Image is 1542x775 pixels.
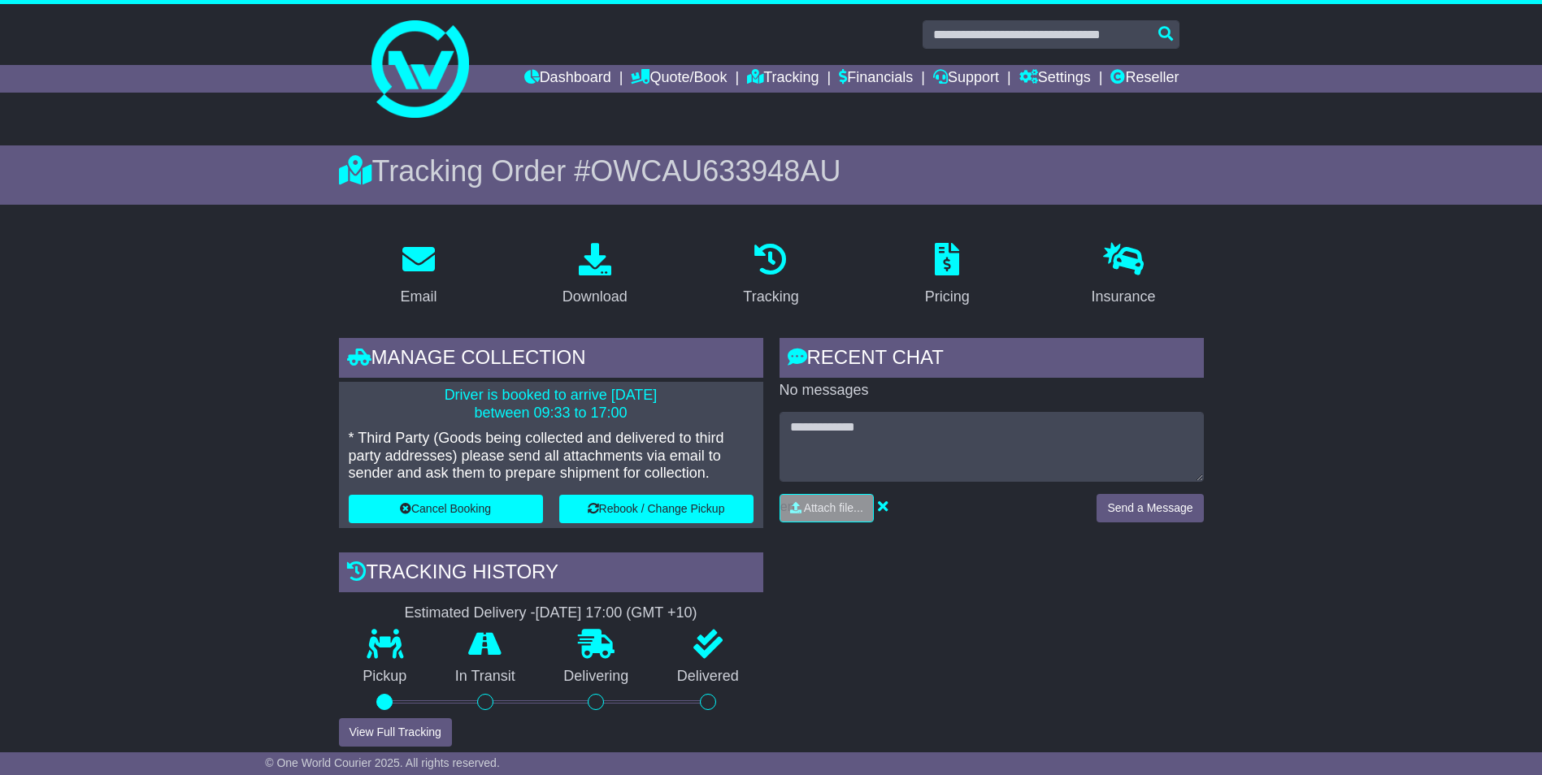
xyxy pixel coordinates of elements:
[339,338,763,382] div: Manage collection
[265,756,500,769] span: © One World Courier 2025. All rights reserved.
[540,668,654,686] p: Delivering
[339,718,452,747] button: View Full Tracking
[349,495,543,523] button: Cancel Booking
[631,65,727,93] a: Quote/Book
[1110,65,1179,93] a: Reseller
[1019,65,1091,93] a: Settings
[1097,494,1203,522] button: Send a Message
[431,668,540,686] p: In Transit
[339,154,1204,188] div: Tracking Order #
[653,668,763,686] p: Delivered
[339,552,763,596] div: Tracking history
[349,430,754,483] p: * Third Party (Goods being collected and delivered to third party addresses) please send all atta...
[349,387,754,422] p: Driver is booked to arrive [DATE] between 09:33 to 17:00
[400,286,437,308] div: Email
[552,237,638,314] a: Download
[339,604,763,622] div: Estimated Delivery -
[524,65,611,93] a: Dashboard
[780,382,1204,400] p: No messages
[747,65,819,93] a: Tracking
[559,495,754,523] button: Rebook / Change Pickup
[933,65,999,93] a: Support
[914,237,980,314] a: Pricing
[1092,286,1156,308] div: Insurance
[839,65,913,93] a: Financials
[743,286,798,308] div: Tracking
[339,668,432,686] p: Pickup
[1081,237,1166,314] a: Insurance
[563,286,628,308] div: Download
[780,338,1204,382] div: RECENT CHAT
[925,286,970,308] div: Pricing
[536,604,697,622] div: [DATE] 17:00 (GMT +10)
[590,154,840,188] span: OWCAU633948AU
[732,237,809,314] a: Tracking
[389,237,447,314] a: Email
